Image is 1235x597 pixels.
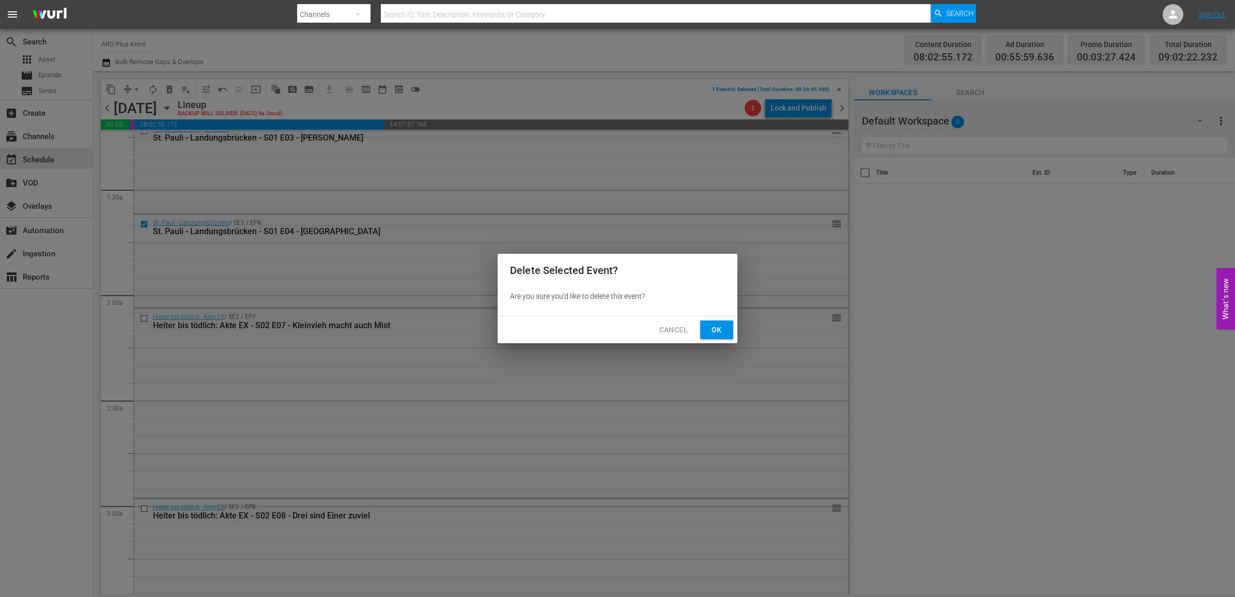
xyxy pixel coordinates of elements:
[651,320,696,340] button: Cancel
[708,324,725,336] span: Ok
[700,320,733,340] button: Ok
[1198,10,1225,19] a: Sign Out
[1216,268,1235,329] button: Open Feedback Widget
[659,324,688,336] span: Cancel
[25,3,74,27] img: ans4CAIJ8jUAAAAAAAAAAAAAAAAAAAAAAAAgQb4GAAAAAAAAAAAAAAAAAAAAAAAAJMjXAAAAAAAAAAAAAAAAAAAAAAAAgAT5G...
[498,287,737,305] div: Are you sure you'd like to delete this event?
[946,4,974,23] span: Search
[6,8,19,21] span: menu
[510,262,725,279] h2: Delete Selected Event?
